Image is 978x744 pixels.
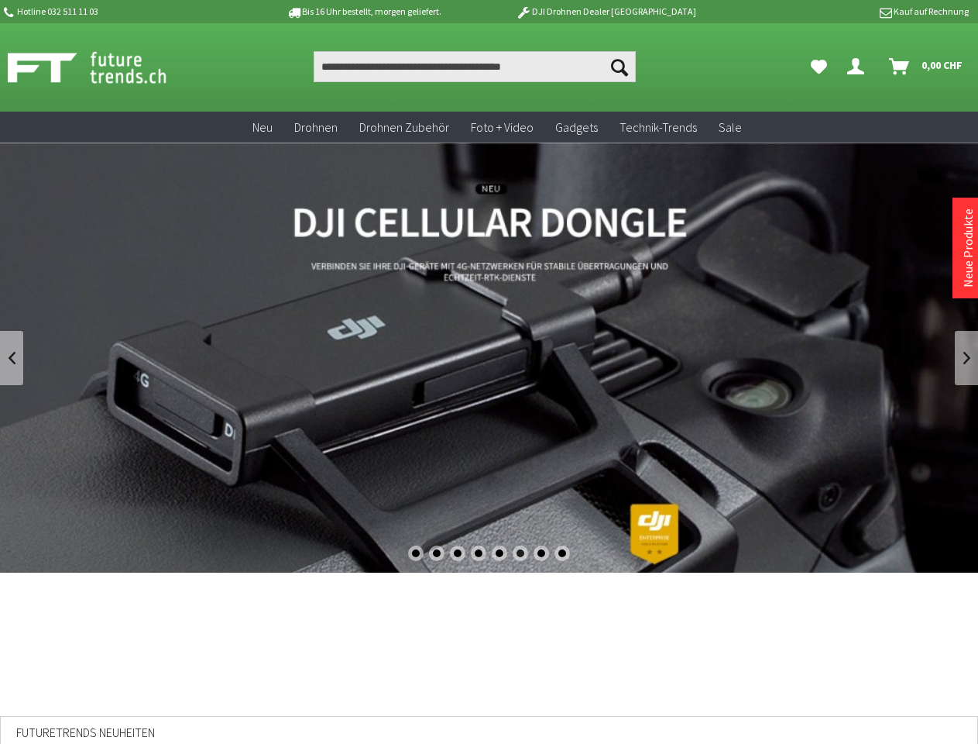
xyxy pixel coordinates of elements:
p: Kauf auf Rechnung [727,2,969,21]
img: Shop Futuretrends - zur Startseite wechseln [8,48,201,87]
a: Sale [708,112,753,143]
a: Meine Favoriten [803,51,835,82]
button: Suchen [603,51,636,82]
span: Neu [252,119,273,135]
span: 0,00 CHF [921,53,963,77]
a: Drohnen [283,112,348,143]
p: DJI Drohnen Dealer [GEOGRAPHIC_DATA] [485,2,726,21]
span: Technik-Trends [619,119,697,135]
a: Foto + Video [460,112,544,143]
a: Neu [242,112,283,143]
span: Gadgets [555,119,598,135]
a: Warenkorb [883,51,970,82]
a: Gadgets [544,112,609,143]
a: Technik-Trends [609,112,708,143]
a: Drohnen Zubehör [348,112,460,143]
p: Hotline 032 511 11 03 [2,2,243,21]
a: Neue Produkte [960,208,976,288]
div: 7 [534,546,549,561]
span: Sale [719,119,742,135]
div: 1 [408,546,424,561]
div: 4 [471,546,486,561]
span: Drohnen [294,119,338,135]
div: 3 [450,546,465,561]
span: Drohnen Zubehör [359,119,449,135]
span: Foto + Video [471,119,534,135]
a: Dein Konto [841,51,877,82]
p: Bis 16 Uhr bestellt, morgen geliefert. [243,2,485,21]
input: Produkt, Marke, Kategorie, EAN, Artikelnummer… [314,51,636,82]
div: 6 [513,546,528,561]
div: 2 [429,546,444,561]
div: 8 [554,546,570,561]
div: 5 [492,546,507,561]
